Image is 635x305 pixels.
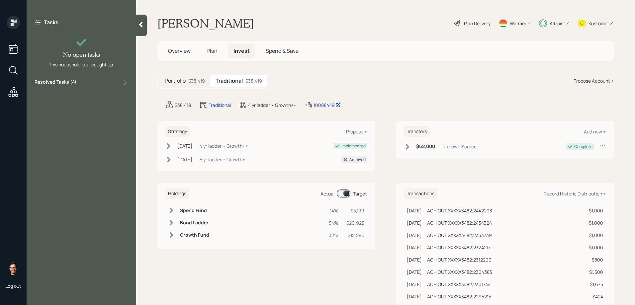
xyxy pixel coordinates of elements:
[407,281,422,288] div: [DATE]
[588,281,603,288] div: $1,675
[165,188,189,199] h6: Holdings
[407,268,422,275] div: [DATE]
[588,268,603,275] div: $1,500
[209,102,231,109] div: Traditional
[588,293,603,300] div: $424
[320,190,334,197] div: Actual
[200,142,248,149] div: 4 yr ladder • Growth++
[329,232,338,239] div: 32%
[407,293,422,300] div: [DATE]
[341,143,366,149] div: Implemented
[157,16,254,31] h1: [PERSON_NAME]
[427,293,491,300] div: ACH OUT XXXXX3482;2295215
[550,20,565,27] div: Altruist
[588,256,603,263] div: $800
[329,219,338,226] div: 54%
[233,47,250,54] span: Invest
[407,244,422,251] div: [DATE]
[346,128,367,135] div: Propose +
[207,47,218,54] span: Plan
[35,79,76,87] label: Resolved Tasks ( 4 )
[177,156,192,163] div: [DATE]
[427,268,492,275] div: ACH OUT XXXXX3482;2304383
[63,51,100,58] h4: No open tasks
[427,232,492,239] div: ACH OUT XXXXX3482;2333739
[427,207,492,214] div: ACH OUT XXXXX3482;2442293
[188,77,205,84] div: $38,419
[314,102,341,109] div: 10088449
[175,102,191,109] div: $38,419
[346,207,364,214] div: $5,199
[216,78,243,84] h5: Traditional
[346,219,364,226] div: $20,923
[353,190,367,197] div: Target
[404,188,437,199] h6: Transactions
[404,126,429,137] h6: Transfers
[427,281,491,288] div: ACH OUT XXXXX3482;2301744
[165,78,186,84] h5: Portfolio
[588,244,603,251] div: $1,000
[407,219,422,226] div: [DATE]
[574,144,592,150] div: Complete
[510,20,526,27] div: Warmer
[589,20,609,27] div: Kustomer
[464,20,491,27] div: Plan Delivery
[440,143,477,150] div: Unknown Source
[349,157,366,163] div: Archived
[329,207,338,214] div: 14%
[200,156,245,163] div: 5 yr ladder • Growth+
[427,244,491,251] div: ACH OUT XXXXX3482;2324217
[180,232,209,238] h6: Growth Fund
[588,207,603,214] div: $1,000
[427,219,492,226] div: ACH OUT XXXXX3482;2434324
[7,262,20,275] img: sami-boghos-headshot.png
[544,191,606,197] div: Record Historic Distribution +
[416,144,435,149] h6: $62,000
[584,128,606,135] div: Add new +
[407,232,422,239] div: [DATE]
[165,126,190,137] h6: Strategy
[588,232,603,239] div: $1,000
[177,142,192,149] div: [DATE]
[5,283,21,289] div: Log out
[574,77,614,84] div: Propose Account +
[248,102,296,109] div: 4 yr ladder • Growth++
[180,220,209,226] h6: Bond Ladder
[168,47,191,54] span: Overview
[427,256,492,263] div: ACH OUT XXXXX3482;2312209
[49,61,114,68] div: This household is all caught up.
[346,232,364,239] div: $12,295
[407,207,422,214] div: [DATE]
[588,219,603,226] div: $1,000
[266,47,299,54] span: Spend & Save
[180,208,209,213] h6: Spend Fund
[407,256,422,263] div: [DATE]
[245,77,262,84] div: $38,419
[44,19,58,26] label: Tasks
